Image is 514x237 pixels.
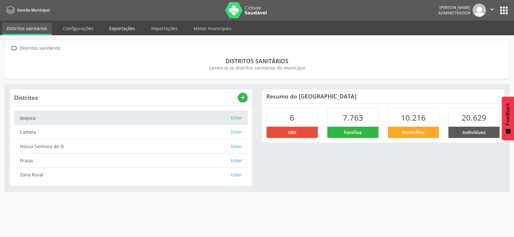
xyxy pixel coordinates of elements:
[17,7,49,13] span: Gestão Municipal
[20,157,231,164] div: Praias
[462,112,486,123] span: 20.629
[9,44,19,53] i: 
[231,143,242,150] button: Editar
[14,154,248,168] a: Praias Editar
[231,172,242,178] button: Editar
[2,23,52,35] a: Distritos sanitários
[463,129,486,136] span: Indivíduos
[20,143,231,150] div: Nossa Senhora do Ó
[189,23,236,34] a: Metas municipais
[438,10,470,16] span: Administrador
[14,111,248,125] a: Ipojuca Editar
[146,23,182,34] a: Importações
[14,125,248,139] a: Camela Editar
[14,57,500,64] div: Distritos sanitários
[498,5,510,16] button: apps
[502,97,514,140] button: Feedback - Mostrar pesquisa
[105,23,140,34] a: Exportações
[20,129,231,135] div: Camela
[58,23,98,34] a: Configurações
[402,129,425,136] span: Domicílios
[343,112,363,123] span: 7.763
[20,114,231,121] div: Ipojuca
[238,93,248,103] button: add
[505,103,511,125] span: Feedback
[239,94,246,101] i: add
[401,112,426,123] span: 10.216
[20,171,231,178] div: Zona Rural
[14,168,248,182] a: Zona Rural Editar
[489,6,496,13] i: 
[4,5,49,15] a: Gestão Municipal
[438,5,470,10] div: [PERSON_NAME]
[290,112,294,123] span: 6
[231,157,242,164] button: Editar
[486,4,498,17] button: 
[231,129,242,135] button: Editar
[9,44,61,53] a:  Distritos sanitários
[19,44,61,53] div: Distritos sanitários
[14,94,238,101] div: Distritos
[231,115,242,121] button: Editar
[262,89,504,103] div: Resumo do [GEOGRAPHIC_DATA]
[344,129,362,136] span: Famílias
[288,129,297,136] span: UBS
[14,64,500,71] div: Gerencie os distritos sanitários do município
[14,139,248,153] a: Nossa Senhora do Ó Editar
[473,4,486,17] img: img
